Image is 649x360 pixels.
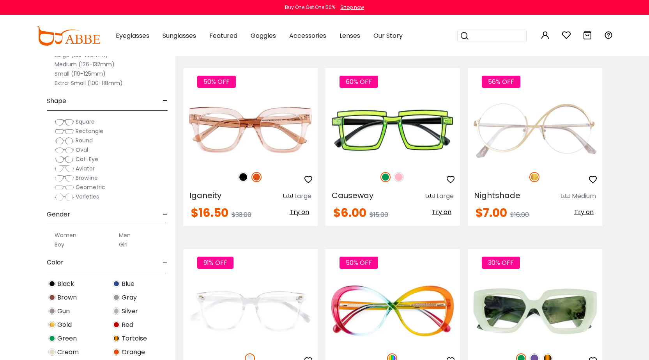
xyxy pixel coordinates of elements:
[48,294,56,301] img: Brown
[113,321,120,328] img: Red
[57,348,79,357] span: Cream
[113,294,120,301] img: Gray
[394,172,404,182] img: Pink
[55,78,123,88] label: Extra-Small (100-118mm)
[572,207,596,217] button: Try on
[336,4,364,11] a: Shop now
[197,257,233,269] span: 91% OFF
[76,183,105,191] span: Geometric
[574,207,594,216] span: Try on
[510,210,529,219] span: $16.00
[476,204,507,221] span: $7.00
[55,156,74,163] img: Cat-Eye.png
[380,172,391,182] img: Green
[290,207,309,216] span: Try on
[55,146,74,154] img: Oval.png
[47,92,66,110] span: Shape
[122,348,145,357] span: Orange
[119,231,131,240] label: Men
[76,193,99,200] span: Varieties
[232,210,251,219] span: $33.00
[122,307,138,316] span: Silver
[189,190,221,201] span: Iganeity
[55,231,76,240] label: Women
[332,190,373,201] span: Causeway
[340,4,364,11] div: Shop now
[468,96,602,164] img: Gold Nightshade - Metal ,Adjust Nose Pads
[113,335,120,342] img: Tortoise
[325,96,460,164] img: Green Causeway - Plastic ,Universal Bridge Fit
[57,293,77,302] span: Brown
[238,172,248,182] img: Black
[76,146,88,154] span: Oval
[55,184,74,192] img: Geometric.png
[561,193,570,199] img: size ruler
[57,334,77,343] span: Green
[48,307,56,315] img: Gun
[122,334,147,343] span: Tortoise
[55,193,74,201] img: Varieties.png
[55,60,115,69] label: Medium (126-132mm)
[47,205,70,224] span: Gender
[163,253,168,272] span: -
[191,204,228,221] span: $16.50
[122,320,133,330] span: Red
[55,165,74,173] img: Aviator.png
[333,204,366,221] span: $6.00
[325,277,460,345] img: Multicolor Sheaf - TR ,Universal Bridge Fit
[36,26,100,46] img: abbeglasses.com
[48,348,56,356] img: Cream
[55,137,74,145] img: Round.png
[48,335,56,342] img: Green
[113,348,120,356] img: Orange
[76,118,95,126] span: Square
[76,165,95,172] span: Aviator
[340,31,360,40] span: Lenses
[430,207,454,217] button: Try on
[251,172,262,182] img: Orange
[76,137,93,144] span: Round
[529,172,539,182] img: Gold
[572,192,596,201] div: Medium
[474,190,520,201] span: Nightshade
[57,307,70,316] span: Gun
[76,174,98,182] span: Browline
[122,279,134,289] span: Blue
[370,210,388,219] span: $15.00
[113,307,120,315] img: Silver
[340,76,378,88] span: 60% OFF
[113,280,120,287] img: Blue
[373,31,403,40] span: Our Story
[76,127,103,135] span: Rectangle
[251,31,276,40] span: Goggles
[47,253,64,272] span: Color
[482,76,520,88] span: 56% OFF
[482,257,520,269] span: 30% OFF
[76,155,98,163] span: Cat-Eye
[209,31,237,40] span: Featured
[432,207,451,216] span: Try on
[48,280,56,287] img: Black
[183,96,318,164] img: Orange Iganeity - Acetate ,Universal Bridge Fit
[294,192,311,201] div: Large
[55,128,74,135] img: Rectangle.png
[426,193,435,199] img: size ruler
[57,320,72,330] span: Gold
[163,205,168,224] span: -
[285,4,335,11] div: Buy One Get One 50%
[57,279,74,289] span: Black
[340,257,378,269] span: 50% OFF
[119,240,127,249] label: Girl
[197,76,236,88] span: 50% OFF
[289,31,326,40] span: Accessories
[183,277,318,345] img: Fclear Nectative - TR ,Universal Bridge Fit
[48,321,56,328] img: Gold
[55,174,74,182] img: Browline.png
[55,118,74,126] img: Square.png
[55,240,64,249] label: Boy
[437,192,454,201] div: Large
[55,69,106,78] label: Small (119-125mm)
[283,193,293,199] img: size ruler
